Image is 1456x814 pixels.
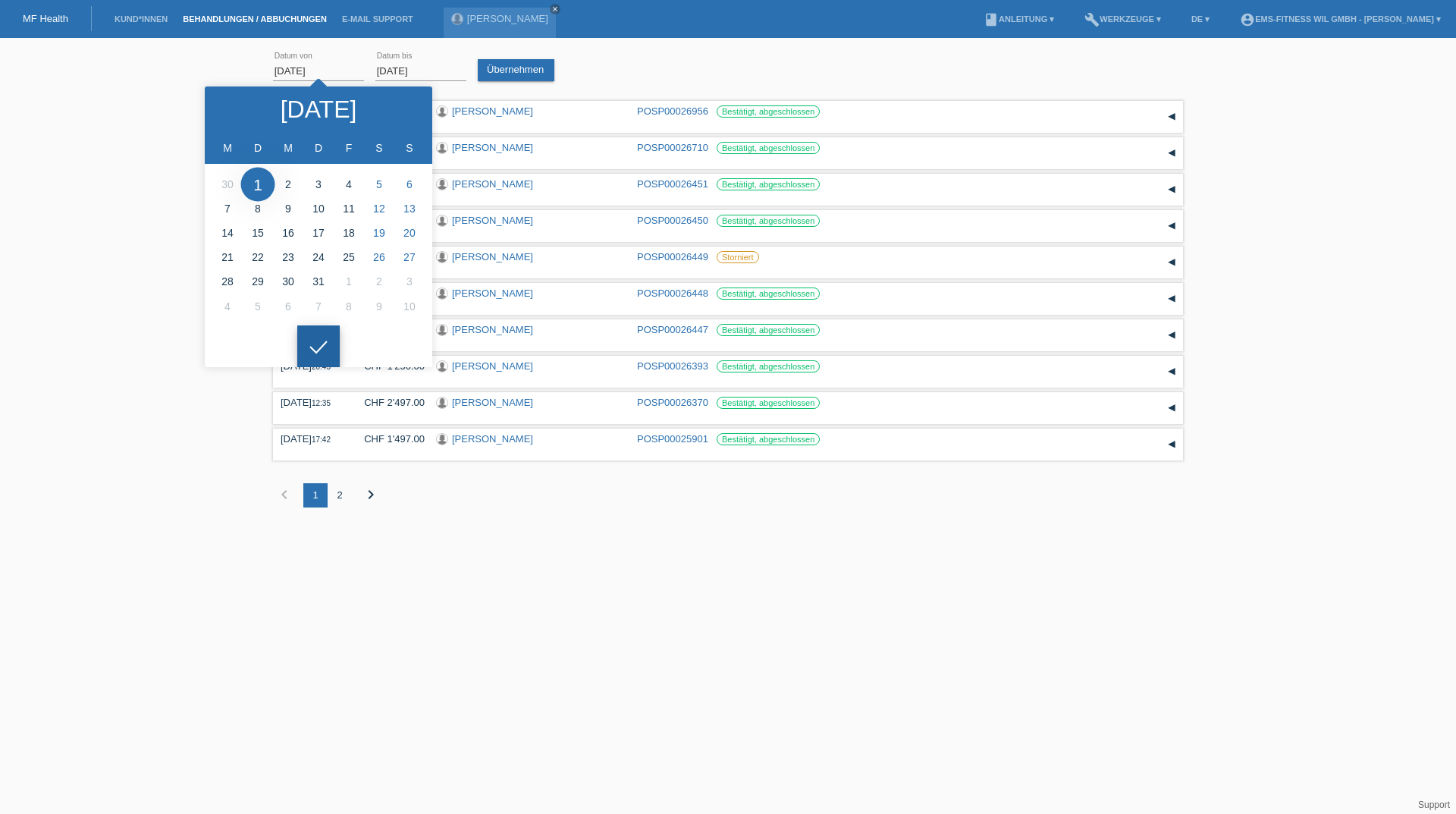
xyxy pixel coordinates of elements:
i: account_circle [1240,12,1255,27]
label: Bestätigt, abgeschlossen [717,142,820,154]
span: 17:42 [312,435,331,444]
div: auf-/zuklappen [1160,142,1183,165]
a: [PERSON_NAME] [452,397,533,408]
label: Storniert [717,251,759,263]
a: Kund*innen [107,14,175,24]
span: 12:35 [312,399,331,407]
a: [PERSON_NAME] [467,13,548,24]
a: [PERSON_NAME] [452,251,533,262]
a: POSP00026449 [637,251,708,262]
a: Übernehmen [478,59,554,81]
i: book [984,12,999,27]
div: auf-/zuklappen [1160,215,1183,237]
a: [PERSON_NAME] [452,324,533,335]
label: Bestätigt, abgeschlossen [717,433,820,445]
a: POSP00025901 [637,433,708,445]
a: Support [1418,800,1450,810]
a: [PERSON_NAME] [452,288,533,299]
a: bookAnleitung ▾ [976,14,1062,24]
label: Bestätigt, abgeschlossen [717,324,820,336]
label: Bestätigt, abgeschlossen [717,215,820,227]
div: auf-/zuklappen [1160,360,1183,383]
div: [DATE] [281,433,341,445]
div: auf-/zuklappen [1160,288,1183,310]
a: E-Mail Support [334,14,421,24]
div: auf-/zuklappen [1160,178,1183,201]
a: [PERSON_NAME] [452,142,533,153]
a: POSP00026451 [637,178,708,190]
div: auf-/zuklappen [1160,324,1183,347]
a: POSP00026710 [637,142,708,153]
a: [PERSON_NAME] [452,215,533,226]
i: chevron_left [275,486,293,504]
a: POSP00026450 [637,215,708,226]
a: account_circleEMS-Fitness Wil GmbH - [PERSON_NAME] ▾ [1232,14,1448,24]
label: Bestätigt, abgeschlossen [717,288,820,300]
div: [DATE] [281,397,341,408]
div: auf-/zuklappen [1160,251,1183,274]
div: 1 [303,483,328,508]
div: 2 [328,483,352,508]
div: auf-/zuklappen [1160,105,1183,128]
a: MF Health [23,13,68,24]
a: [PERSON_NAME] [452,105,533,117]
div: CHF 2'497.00 [353,397,425,408]
a: POSP00026447 [637,324,708,335]
a: POSP00026448 [637,288,708,299]
div: CHF 1'497.00 [353,433,425,445]
a: DE ▾ [1184,14,1217,24]
div: [DATE] [281,97,357,121]
i: chevron_right [362,486,380,504]
a: [PERSON_NAME] [452,178,533,190]
a: Behandlungen / Abbuchungen [175,14,334,24]
label: Bestätigt, abgeschlossen [717,397,820,409]
a: POSP00026393 [637,360,708,372]
div: auf-/zuklappen [1160,433,1183,456]
a: POSP00026370 [637,397,708,408]
label: Bestätigt, abgeschlossen [717,178,820,190]
div: auf-/zuklappen [1160,397,1183,420]
label: Bestätigt, abgeschlossen [717,105,820,118]
a: [PERSON_NAME] [452,433,533,445]
a: POSP00026956 [637,105,708,117]
span: 20:43 [312,363,331,371]
i: build [1084,12,1100,27]
a: [PERSON_NAME] [452,360,533,372]
i: close [551,5,559,13]
label: Bestätigt, abgeschlossen [717,360,820,372]
a: close [550,4,560,14]
a: buildWerkzeuge ▾ [1077,14,1169,24]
